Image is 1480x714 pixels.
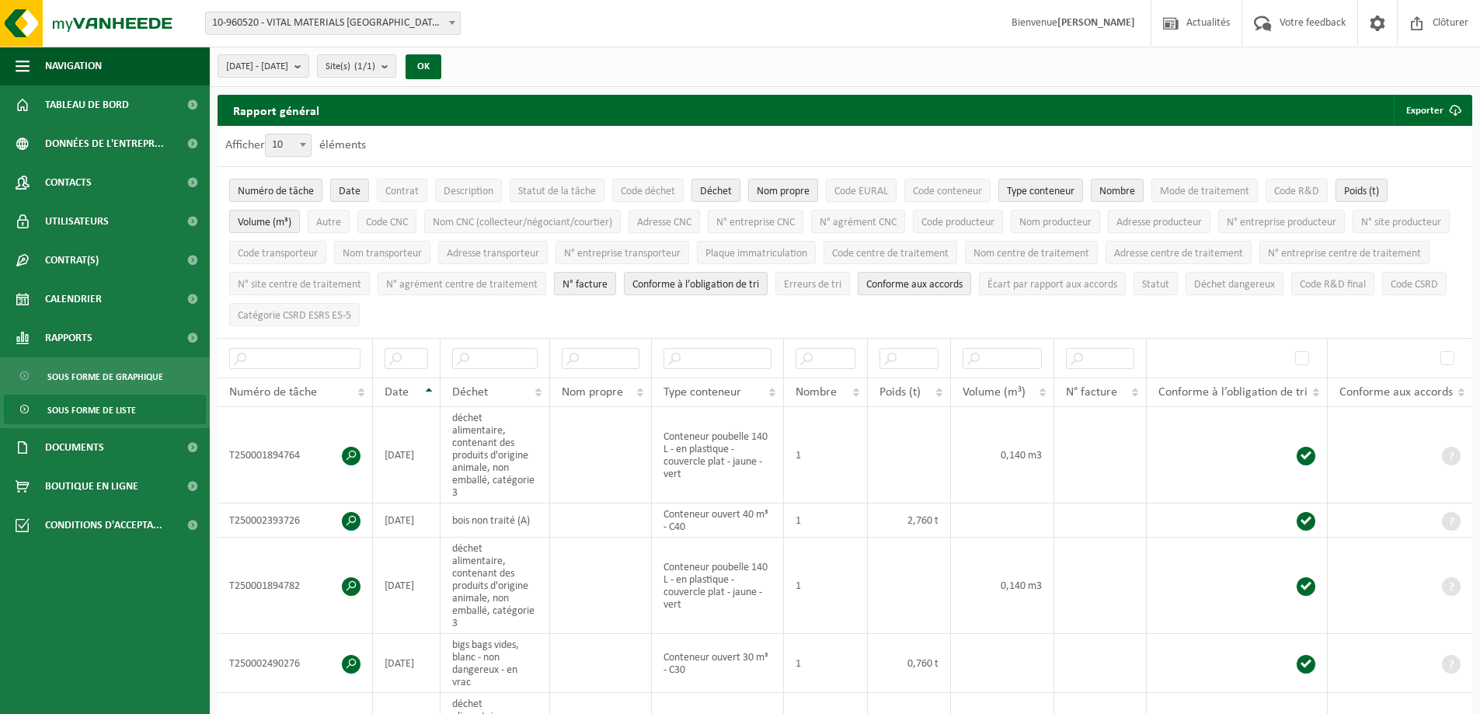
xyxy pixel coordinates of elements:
span: [DATE] - [DATE] [226,55,288,78]
td: Conteneur poubelle 140 L - en plastique - couvercle plat - jaune - vert [652,538,784,634]
span: Navigation [45,47,102,85]
span: Contacts [45,163,92,202]
td: 2,760 t [868,503,952,538]
span: 10 [265,134,312,157]
button: Code conteneurCode conteneur: Activate to sort [904,179,991,202]
span: Écart par rapport aux accords [987,279,1117,291]
button: Erreurs de triErreurs de tri: Activate to sort [775,272,850,295]
button: N° entreprise centre de traitementN° entreprise centre de traitement: Activate to sort [1259,241,1430,264]
span: Nom propre [757,186,810,197]
span: Numéro de tâche [238,186,314,197]
label: Afficher éléments [225,139,366,152]
button: Déchet dangereux : Activate to sort [1186,272,1283,295]
span: Adresse transporteur [447,248,539,259]
td: 1 [784,503,868,538]
span: Sous forme de liste [47,395,136,425]
button: Volume (m³)Volume (m³): Activate to sort [229,210,300,233]
td: Conteneur ouvert 40 m³ - C40 [652,503,784,538]
span: Utilisateurs [45,202,109,241]
span: Code conteneur [913,186,982,197]
span: Code CSRD [1391,279,1438,291]
button: [DATE] - [DATE] [218,54,309,78]
span: Nom transporteur [343,248,422,259]
td: T250002393726 [218,503,373,538]
button: N° site producteurN° site producteur : Activate to sort [1353,210,1450,233]
button: DéchetDéchet: Activate to sort [691,179,740,202]
button: Adresse centre de traitementAdresse centre de traitement: Activate to sort [1106,241,1252,264]
button: Code transporteurCode transporteur: Activate to sort [229,241,326,264]
td: 0,140 m3 [951,407,1054,503]
button: Nom transporteurNom transporteur: Activate to sort [334,241,430,264]
button: Conforme à l’obligation de tri : Activate to sort [624,272,768,295]
td: Conteneur poubelle 140 L - en plastique - couvercle plat - jaune - vert [652,407,784,503]
span: Déchet dangereux [1194,279,1275,291]
button: Code CSRDCode CSRD: Activate to sort [1382,272,1447,295]
span: Nombre [1099,186,1135,197]
span: Boutique en ligne [45,467,138,506]
button: Code producteurCode producteur: Activate to sort [913,210,1003,233]
button: NombreNombre: Activate to sort [1091,179,1144,202]
span: Conforme à l’obligation de tri [632,279,759,291]
span: Autre [316,217,341,228]
span: Volume (m³) [963,386,1026,399]
td: 1 [784,634,868,693]
span: Adresse CNC [637,217,691,228]
span: Statut de la tâche [518,186,596,197]
span: Code CNC [366,217,408,228]
span: N° site centre de traitement [238,279,361,291]
span: Contrat [385,186,419,197]
td: [DATE] [373,503,441,538]
span: Calendrier [45,280,102,319]
button: Code centre de traitementCode centre de traitement: Activate to sort [824,241,957,264]
span: Conditions d'accepta... [45,506,162,545]
span: Rapports [45,319,92,357]
button: Numéro de tâcheNuméro de tâche: Activate to sort [229,179,322,202]
span: Statut [1142,279,1169,291]
h2: Rapport général [218,95,335,126]
span: N° entreprise transporteur [564,248,681,259]
span: Type conteneur [663,386,741,399]
td: 1 [784,407,868,503]
td: déchet alimentaire, contenant des produits d'origine animale, non emballé, catégorie 3 [441,538,550,634]
span: Déchet [452,386,488,399]
button: N° agrément centre de traitementN° agrément centre de traitement: Activate to sort [378,272,546,295]
td: bigs bags vides, blanc - non dangereux - en vrac [441,634,550,693]
button: AutreAutre: Activate to sort [308,210,350,233]
span: Adresse centre de traitement [1114,248,1243,259]
span: Plaque immatriculation [705,248,807,259]
span: Catégorie CSRD ESRS E5-5 [238,310,351,322]
span: Nom CNC (collecteur/négociant/courtier) [433,217,612,228]
button: N° entreprise CNCN° entreprise CNC: Activate to sort [708,210,803,233]
span: N° entreprise centre de traitement [1268,248,1421,259]
button: Code R&D finalCode R&amp;D final: Activate to sort [1291,272,1374,295]
button: OK [406,54,441,79]
button: N° entreprise transporteurN° entreprise transporteur: Activate to sort [555,241,689,264]
button: Adresse transporteurAdresse transporteur: Activate to sort [438,241,548,264]
span: Nombre [796,386,837,399]
span: Code centre de traitement [832,248,949,259]
span: Adresse producteur [1116,217,1202,228]
span: N° facture [562,279,608,291]
button: Type conteneurType conteneur: Activate to sort [998,179,1083,202]
button: ContratContrat: Activate to sort [377,179,427,202]
button: Poids (t)Poids (t): Activate to sort [1335,179,1388,202]
span: Sous forme de graphique [47,362,163,392]
span: Code déchet [621,186,675,197]
td: [DATE] [373,538,441,634]
button: N° agrément CNCN° agrément CNC: Activate to sort [811,210,905,233]
span: Nom producteur [1019,217,1092,228]
button: Exporter [1394,95,1471,126]
td: [DATE] [373,407,441,503]
span: Code transporteur [238,248,318,259]
span: Code EURAL [834,186,888,197]
span: N° site producteur [1361,217,1441,228]
span: Poids (t) [1344,186,1379,197]
span: Numéro de tâche [229,386,317,399]
span: Poids (t) [879,386,921,399]
td: T250002490276 [218,634,373,693]
td: T250001894764 [218,407,373,503]
span: Nom propre [562,386,623,399]
span: 10-960520 - VITAL MATERIALS BELGIUM S.A. - TILLY [206,12,460,34]
button: Nom centre de traitementNom centre de traitement: Activate to sort [965,241,1098,264]
count: (1/1) [354,61,375,71]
